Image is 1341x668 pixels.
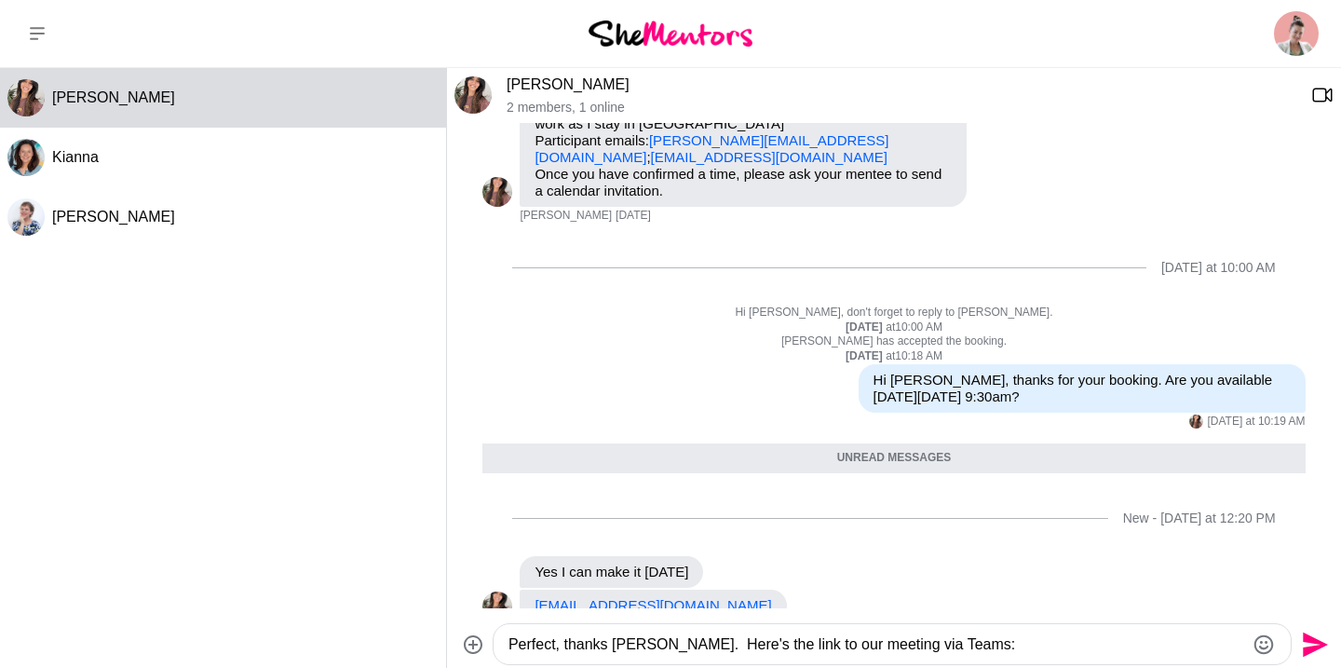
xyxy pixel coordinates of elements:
img: M [482,592,512,621]
div: at 10:18 AM [482,349,1305,364]
strong: [DATE] [846,320,886,334]
p: [PERSON_NAME] has accepted the booking. [482,334,1305,349]
div: Unread messages [482,443,1305,473]
p: 2 members , 1 online [507,100,1296,116]
time: 2025-08-20T03:57:53.038Z [616,209,651,224]
a: [EMAIL_ADDRESS][DOMAIN_NAME] [651,149,887,165]
span: [PERSON_NAME] [520,209,612,224]
img: She Mentors Logo [589,20,752,46]
div: Mansi [7,79,45,116]
p: Yes I can make it [DATE] [535,564,688,580]
button: Emoji picker [1253,634,1275,656]
a: [EMAIL_ADDRESS][DOMAIN_NAME] [535,597,771,613]
div: at 10:00 AM [482,320,1305,335]
img: M [7,79,45,116]
div: Mansi [1189,415,1203,429]
button: Send [1292,623,1334,665]
div: Mansi [482,177,512,207]
textarea: Type your message [508,634,1244,656]
img: M [482,177,512,207]
img: T [7,198,45,236]
div: Mansi [454,76,492,114]
time: 2025-08-25T00:19:00.688Z [1207,415,1305,429]
div: Mansi [482,592,512,621]
div: Tracy Travis [7,198,45,236]
span: [PERSON_NAME] [52,89,175,105]
img: M [454,76,492,114]
span: [PERSON_NAME] [52,209,175,225]
div: [DATE] at 10:00 AM [1161,260,1276,276]
img: Nikki Paterson [1274,11,1319,56]
a: [PERSON_NAME] [507,76,630,92]
img: K [7,139,45,176]
p: Hi [PERSON_NAME], don't forget to reply to [PERSON_NAME]. [482,306,1305,320]
p: Hi [PERSON_NAME], thanks for your booking. Are you available [DATE][DATE] 9:30am? [874,372,1291,405]
a: [PERSON_NAME][EMAIL_ADDRESS][DOMAIN_NAME] [535,132,888,165]
p: Once you have confirmed a time, please ask your mentee to send a calendar invitation. [535,166,952,199]
span: Kianna [52,149,99,165]
div: Kianna [7,139,45,176]
img: M [1189,415,1203,429]
div: New - [DATE] at 12:20 PM [1123,511,1276,526]
strong: [DATE] [846,349,886,362]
